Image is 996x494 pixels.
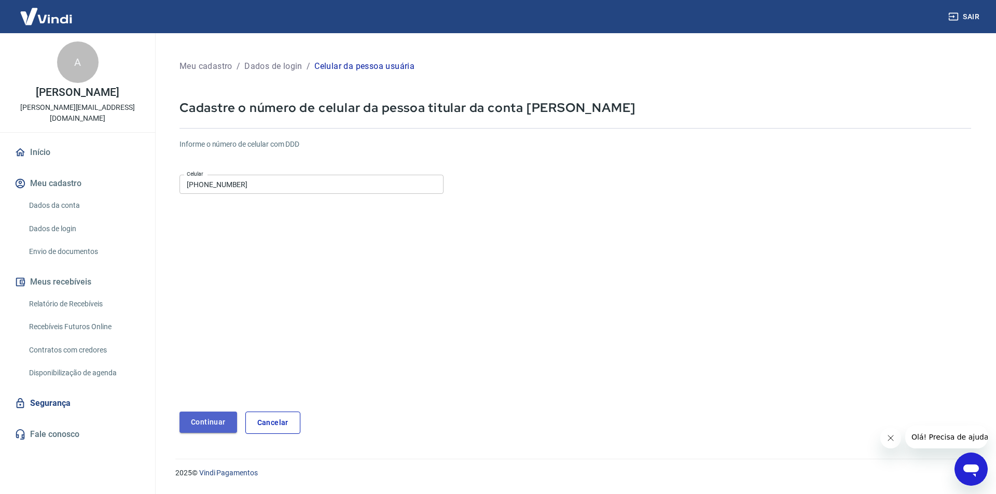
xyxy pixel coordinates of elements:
[245,412,300,434] a: Cancelar
[25,340,143,361] a: Contratos com credores
[175,468,971,478] p: 2025 ©
[25,362,143,384] a: Disponibilização de agenda
[25,218,143,239] a: Dados de login
[12,392,143,415] a: Segurança
[314,60,414,73] p: Celular da pessoa usuária
[199,469,258,477] a: Vindi Pagamentos
[880,428,901,448] iframe: Fechar mensagem
[6,7,87,16] span: Olá! Precisa de ajuda?
[179,60,232,73] p: Meu cadastro
[25,293,143,315] a: Relatório de Recebíveis
[955,453,988,486] iframe: Botão para abrir a janela de mensagens
[36,87,119,98] p: [PERSON_NAME]
[244,60,302,73] p: Dados de login
[12,271,143,293] button: Meus recebíveis
[179,139,971,150] h6: Informe o número de celular com DDD
[12,141,143,164] a: Início
[25,241,143,262] a: Envio de documentos
[12,172,143,195] button: Meu cadastro
[905,426,988,448] iframe: Mensagem da empresa
[179,100,971,116] p: Cadastre o número de celular da pessoa titular da conta [PERSON_NAME]
[12,1,80,32] img: Vindi
[8,102,147,124] p: [PERSON_NAME][EMAIL_ADDRESS][DOMAIN_NAME]
[307,60,310,73] p: /
[57,41,99,83] div: A
[25,316,143,337] a: Recebíveis Futuros Online
[187,170,203,178] label: Celular
[237,60,240,73] p: /
[12,423,143,446] a: Fale conosco
[179,412,237,433] button: Continuar
[25,195,143,216] a: Dados da conta
[946,7,984,26] button: Sair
